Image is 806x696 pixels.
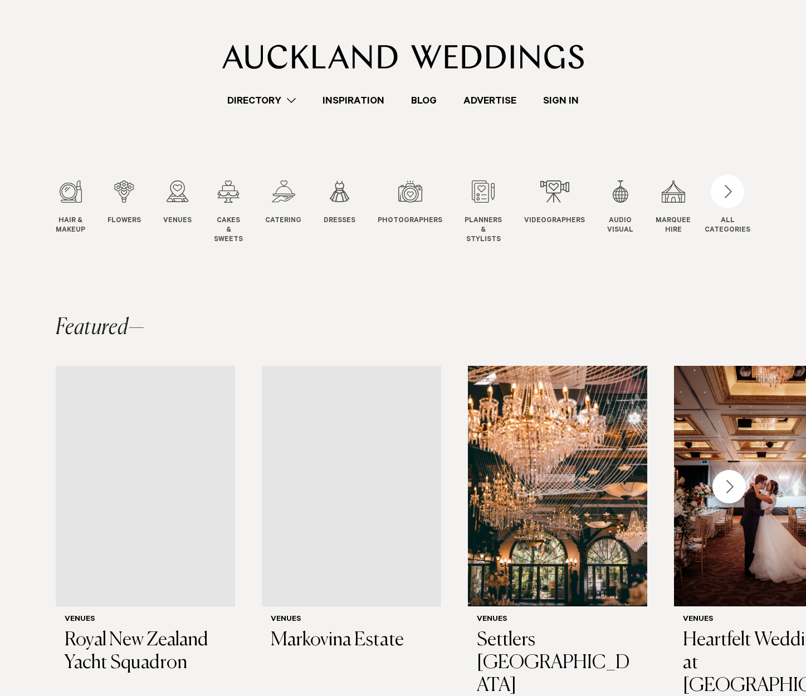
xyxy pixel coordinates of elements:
a: Audio Visual [607,180,633,236]
swiper-slide: 1 / 12 [56,180,108,244]
span: Videographers [524,217,585,226]
span: Venues [163,217,192,226]
h6: Venues [271,615,432,625]
a: Ceremony styling at Markovina Estate Venues Markovina Estate [262,366,441,661]
a: Planners & Stylists [465,180,502,244]
a: Sign In [530,93,592,108]
swiper-slide: 7 / 12 [378,180,465,244]
swiper-slide: 6 / 12 [324,180,378,244]
div: ALL CATEGORIES [705,217,750,236]
span: Dresses [324,217,355,226]
h2: Featured [56,317,145,339]
button: ALLCATEGORIES [705,180,750,233]
a: Blog [398,93,450,108]
span: Cakes & Sweets [214,217,243,244]
span: Catering [265,217,301,226]
h3: Markovina Estate [271,629,432,652]
span: Hair & Makeup [56,217,85,236]
swiper-slide: 2 / 12 [108,180,163,244]
a: Inspiration [309,93,398,108]
span: Audio Visual [607,217,633,236]
h6: Venues [477,615,638,625]
swiper-slide: 11 / 12 [656,180,713,244]
a: Auckland Weddings Venues | Royal New Zealand Yacht Squadron Venues Royal New Zealand Yacht Squadron [56,366,235,683]
img: Auckland Weddings Venues | Settlers Country Manor [468,366,647,606]
span: Planners & Stylists [465,217,502,244]
a: Catering [265,180,301,226]
swiper-slide: 5 / 12 [265,180,324,244]
a: Photographers [378,180,442,226]
swiper-slide: 3 / 12 [163,180,214,244]
span: Flowers [108,217,141,226]
img: Auckland Weddings Logo [222,45,584,69]
a: Directory [214,93,309,108]
a: Hair & Makeup [56,180,85,236]
a: Marquee Hire [656,180,691,236]
a: Cakes & Sweets [214,180,243,244]
swiper-slide: 4 / 12 [214,180,265,244]
a: Dresses [324,180,355,226]
h3: Royal New Zealand Yacht Squadron [65,629,226,675]
a: Flowers [108,180,141,226]
swiper-slide: 10 / 12 [607,180,656,244]
a: Advertise [450,93,530,108]
swiper-slide: 9 / 12 [524,180,607,244]
span: Photographers [378,217,442,226]
a: Videographers [524,180,585,226]
h6: Venues [65,615,226,625]
swiper-slide: 8 / 12 [465,180,524,244]
span: Marquee Hire [656,217,691,236]
a: Venues [163,180,192,226]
